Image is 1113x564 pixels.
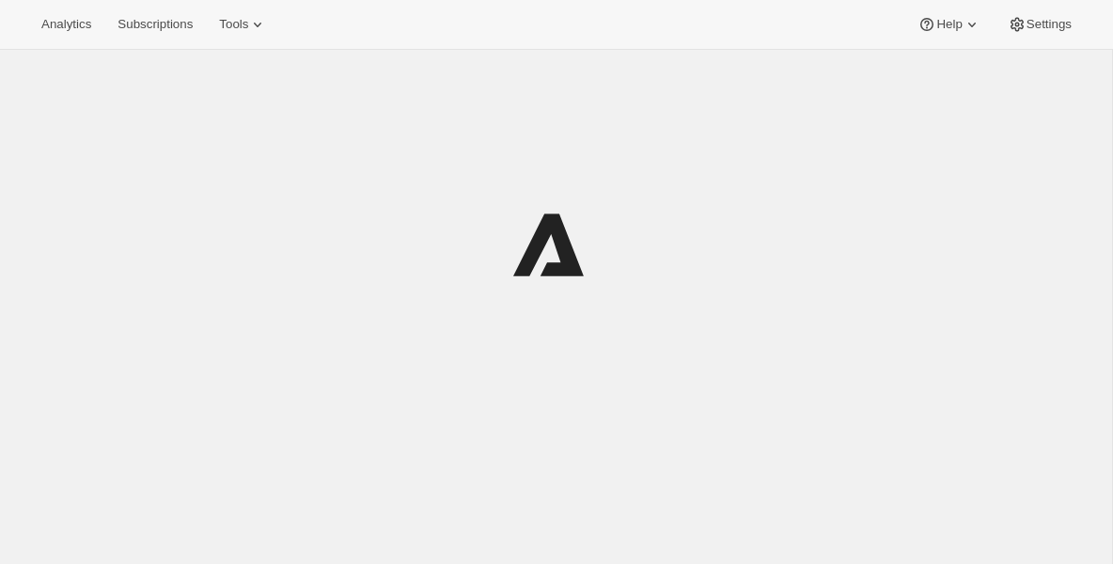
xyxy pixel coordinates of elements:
span: Analytics [41,17,91,32]
span: Help [936,17,962,32]
span: Subscriptions [118,17,193,32]
span: Tools [219,17,248,32]
button: Help [906,11,992,38]
span: Settings [1027,17,1072,32]
button: Tools [208,11,278,38]
button: Subscriptions [106,11,204,38]
button: Analytics [30,11,102,38]
button: Settings [996,11,1083,38]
